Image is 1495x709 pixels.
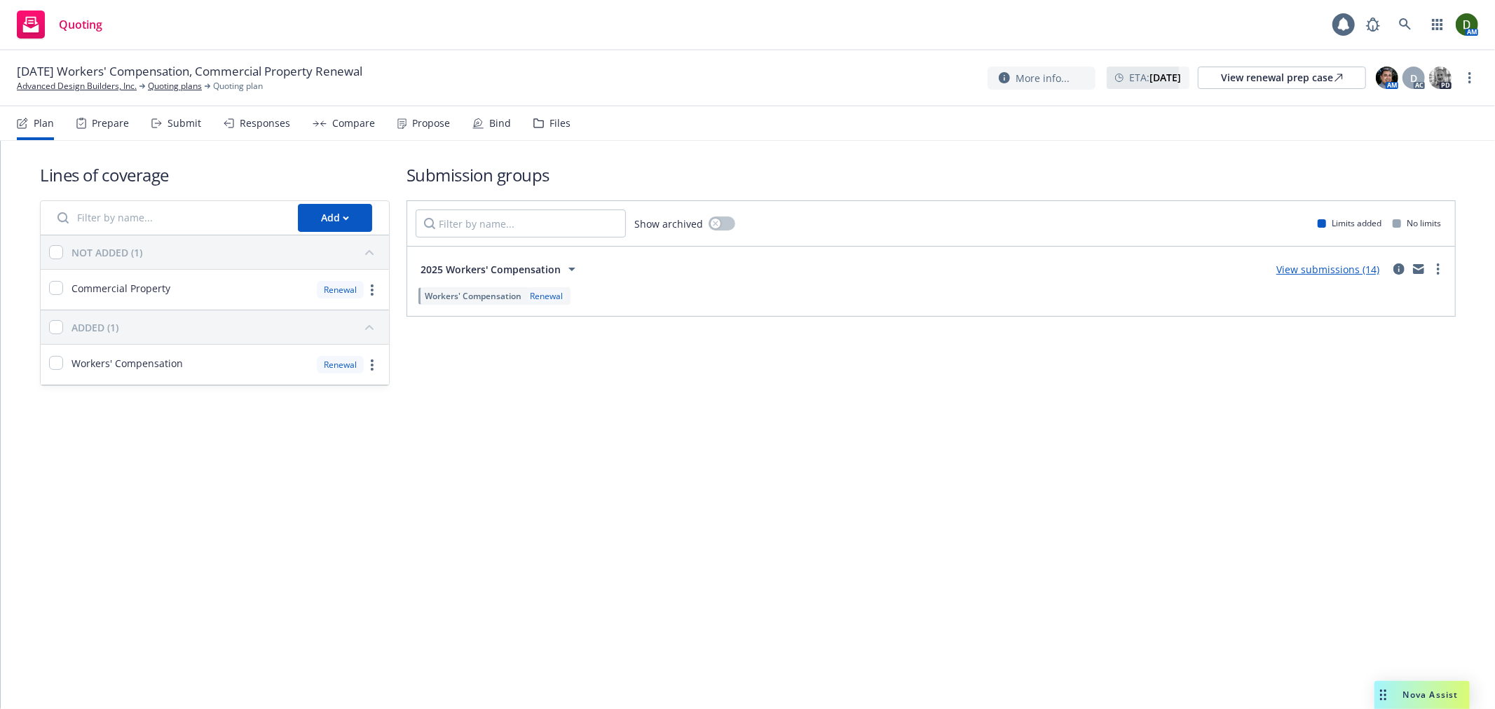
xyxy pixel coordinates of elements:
[34,118,54,129] div: Plan
[416,255,585,283] button: 2025 Workers' Compensation
[298,204,372,232] button: Add
[17,80,137,92] a: Advanced Design Builders, Inc.
[1429,67,1452,89] img: photo
[1276,263,1379,276] a: View submissions (14)
[1376,67,1398,89] img: photo
[1016,71,1070,85] span: More info...
[634,216,703,231] span: Show archived
[425,290,521,302] span: Workers' Compensation
[1403,689,1459,701] span: Nova Assist
[59,19,102,30] span: Quoting
[421,262,561,277] span: 2025 Workers' Compensation
[1129,70,1181,85] span: ETA :
[1461,69,1478,86] a: more
[1359,11,1387,39] a: Report a Bug
[11,5,108,44] a: Quoting
[527,290,566,302] div: Renewal
[1221,67,1343,88] div: View renewal prep case
[317,356,364,373] div: Renewal
[71,316,381,338] button: ADDED (1)
[71,281,170,296] span: Commercial Property
[71,241,381,263] button: NOT ADDED (1)
[1410,71,1417,85] span: D
[71,320,118,335] div: ADDED (1)
[1410,261,1427,277] a: mail
[332,118,375,129] div: Compare
[1393,217,1441,229] div: No limits
[1318,217,1381,229] div: Limits added
[1391,261,1407,277] a: circleInformation
[364,357,381,373] a: more
[317,281,364,298] div: Renewal
[240,118,290,129] div: Responses
[416,209,626,238] input: Filter by name...
[213,80,263,92] span: Quoting plan
[407,163,1456,186] h1: Submission groups
[148,80,202,92] a: Quoting plans
[71,245,142,260] div: NOT ADDED (1)
[1374,681,1470,709] button: Nova Assist
[92,118,129,129] div: Prepare
[1430,261,1447,277] a: more
[412,118,450,129] div: Propose
[49,204,289,232] input: Filter by name...
[1391,11,1419,39] a: Search
[364,282,381,298] a: more
[489,118,511,129] div: Bind
[168,118,201,129] div: Submit
[1456,13,1478,36] img: photo
[1424,11,1452,39] a: Switch app
[1149,71,1181,84] strong: [DATE]
[1198,67,1366,89] a: View renewal prep case
[1374,681,1392,709] div: Drag to move
[40,163,390,186] h1: Lines of coverage
[71,356,183,371] span: Workers' Compensation
[988,67,1095,90] button: More info...
[549,118,571,129] div: Files
[321,205,349,231] div: Add
[17,63,362,80] span: [DATE] Workers' Compensation, Commercial Property Renewal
